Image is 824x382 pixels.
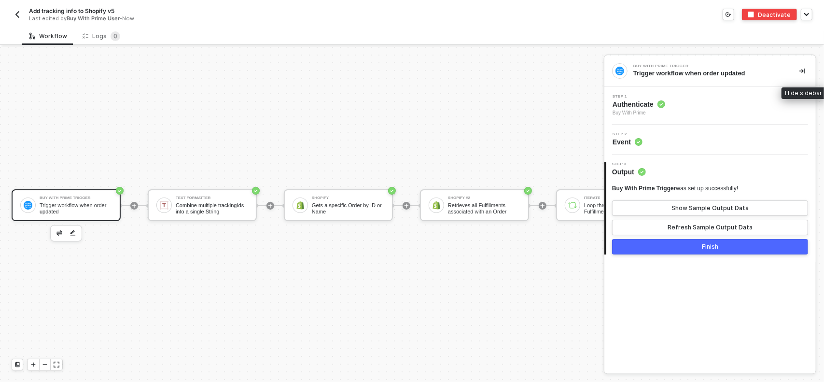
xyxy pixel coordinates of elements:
div: Retrieves all Fulfillments associated with an Order [448,202,520,214]
img: icon [160,201,168,210]
div: Text Formatter [176,196,248,200]
div: Finish [702,243,718,251]
div: Workflow [29,32,67,40]
img: back [14,11,21,18]
span: icon-success-page [388,187,396,195]
button: Refresh Sample Output Data [612,220,808,235]
span: Add tracking info to Shopify v5 [29,7,114,15]
span: Event [613,137,642,147]
div: Shopify #2 [448,196,520,200]
span: icon-play [540,203,545,209]
div: was set up successfully! [612,184,738,193]
div: Show Sample Output Data [671,204,749,212]
span: icon-versioning [726,12,731,17]
div: Step 1Authenticate Buy With Prime [604,95,816,117]
div: Gets a specific Order by ID or Name [312,202,384,214]
span: icon-minus [42,362,48,368]
img: icon [24,201,32,210]
span: icon-play [30,362,36,368]
img: icon [568,201,577,210]
span: Authenticate [613,99,665,109]
div: Loop through Shopify: Fulfillments [584,202,656,214]
div: Refresh Sample Output Data [668,224,753,231]
button: back [12,9,23,20]
img: edit-cred [70,230,76,237]
div: Buy With Prime Trigger [633,64,778,68]
span: icon-play [131,203,137,209]
img: icon [296,201,305,210]
div: Trigger workflow when order updated [633,69,784,78]
img: integration-icon [615,67,624,75]
span: Buy With Prime Trigger [612,185,676,192]
div: Trigger workflow when order updated [40,202,112,214]
span: Step 2 [613,132,642,136]
span: Output [612,167,646,177]
div: Buy With Prime Trigger [40,196,112,200]
div: Logs [83,31,120,41]
span: Step 1 [613,95,665,99]
div: Step 3Output Buy With Prime Triggerwas set up successfully!Show Sample Output DataRefresh Sample ... [604,162,816,255]
button: edit-cred [67,227,79,239]
div: Last edited by - Now [29,15,390,22]
span: icon-collapse-right [799,68,805,74]
span: icon-expand [54,362,59,368]
span: Buy With Prime [613,109,665,117]
img: deactivate [748,12,754,17]
img: icon [432,201,441,210]
button: Show Sample Output Data [612,200,808,216]
span: icon-success-page [524,187,532,195]
sup: 0 [111,31,120,41]
span: Step 3 [612,162,646,166]
button: deactivateDeactivate [742,9,797,20]
span: icon-play [404,203,409,209]
div: Iterate [584,196,656,200]
span: icon-success-page [116,187,124,195]
div: Shopify [312,196,384,200]
div: Deactivate [758,11,791,19]
img: edit-cred [56,230,62,235]
button: edit-cred [54,227,65,239]
span: icon-success-page [252,187,260,195]
button: Finish [612,239,808,255]
span: Buy With Prime User [67,15,120,22]
div: Combine multiple trackingIds into a single String [176,202,248,214]
span: icon-play [267,203,273,209]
